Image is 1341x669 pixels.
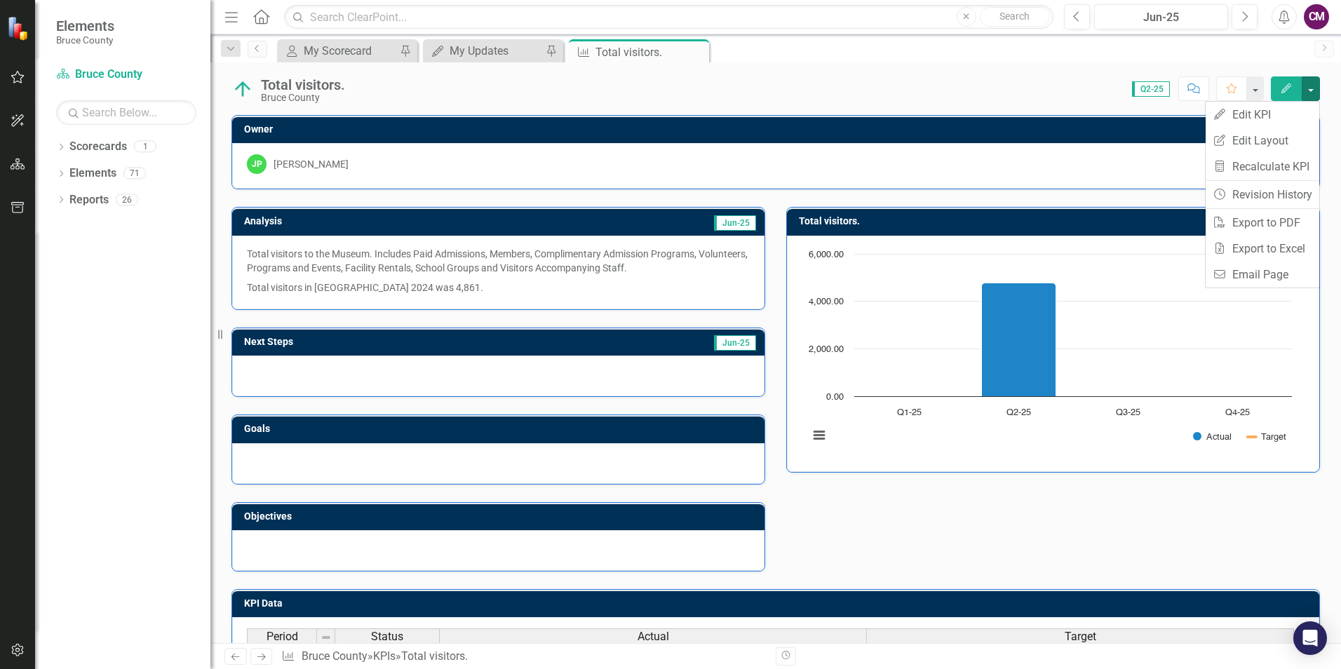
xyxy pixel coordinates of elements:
[714,335,756,351] span: Jun-25
[1248,431,1286,442] button: Show Target
[1065,630,1096,643] span: Target
[999,11,1030,22] span: Search
[244,216,483,227] h3: Analysis
[1206,154,1319,180] a: Recalculate KPI
[1206,128,1319,154] a: Edit Layout
[1206,236,1319,262] a: Export to Excel
[1225,408,1250,417] text: Q4-25
[1206,102,1319,128] a: Edit KPI
[595,43,706,61] div: Total visitors.
[450,42,542,60] div: My Updates
[371,630,403,643] span: Status
[69,165,116,182] a: Elements
[714,215,756,231] span: Jun-25
[1094,4,1228,29] button: Jun-25
[7,15,32,40] img: ClearPoint Strategy
[982,283,1056,396] path: Q2-25, 4,774. Actual.
[1099,9,1223,26] div: Jun-25
[247,278,750,295] p: Total visitors in [GEOGRAPHIC_DATA] 2024 was 4,861.
[244,424,757,434] h3: Goals
[56,34,114,46] small: Bruce County
[1193,431,1232,442] button: Show Actual
[247,154,267,174] div: JP
[274,157,349,171] div: [PERSON_NAME]
[897,408,922,417] text: Q1-25
[261,77,345,93] div: Total visitors.
[281,42,396,60] a: My Scorecard
[244,337,516,347] h3: Next Steps
[134,141,156,153] div: 1
[304,42,396,60] div: My Scorecard
[980,7,1050,27] button: Search
[373,649,396,663] a: KPIs
[802,247,1305,457] div: Chart. Highcharts interactive chart.
[1116,408,1140,417] text: Q3-25
[826,393,844,402] text: 0.00
[321,632,332,643] img: 8DAGhfEEPCf229AAAAAElFTkSuQmCC
[809,297,844,306] text: 4,000.00
[261,93,345,103] div: Bruce County
[231,78,254,100] img: On Track
[1132,81,1170,97] span: Q2-25
[401,649,468,663] div: Total visitors.
[1006,408,1031,417] text: Q2-25
[284,5,1053,29] input: Search ClearPoint...
[302,649,368,663] a: Bruce County
[809,250,844,259] text: 6,000.00
[267,630,298,643] span: Period
[426,42,542,60] a: My Updates
[123,168,146,180] div: 71
[56,18,114,34] span: Elements
[809,426,829,445] button: View chart menu, Chart
[799,216,1312,227] h3: Total visitors.
[56,100,196,125] input: Search Below...
[116,194,138,205] div: 26
[244,511,757,522] h3: Objectives
[1206,262,1319,288] a: Email Page
[247,247,750,278] p: Total visitors to the Museum. Includes Paid Admissions, Members, Complimentary Admission Programs...
[69,139,127,155] a: Scorecards
[69,192,109,208] a: Reports
[244,598,1312,609] h3: KPI Data
[802,247,1299,457] svg: Interactive chart
[244,124,1312,135] h3: Owner
[809,345,844,354] text: 2,000.00
[638,630,669,643] span: Actual
[1206,182,1319,208] a: Revision History
[56,67,196,83] a: Bruce County
[1293,621,1327,655] div: Open Intercom Messenger
[1304,4,1329,29] button: CM
[281,649,765,665] div: » »
[1206,210,1319,236] a: Export to PDF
